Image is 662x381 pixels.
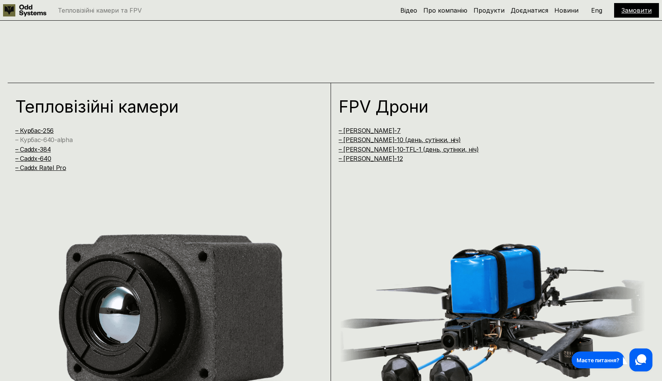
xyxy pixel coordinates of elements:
[339,146,479,153] a: – [PERSON_NAME]-10-TFL-1 (день, сутінки, ніч)
[591,7,602,13] p: Eng
[570,347,654,373] iframe: HelpCrunch
[15,98,305,115] h1: Тепловізійні камери
[400,7,417,14] a: Відео
[511,7,548,14] a: Доєднатися
[15,146,51,153] a: – Caddx-384
[423,7,467,14] a: Про компанію
[474,7,505,14] a: Продукти
[339,155,403,162] a: – [PERSON_NAME]-12
[15,155,51,162] a: – Caddx-640
[339,98,628,115] h1: FPV Дрони
[15,164,66,172] a: – Caddx Ratel Pro
[15,127,54,134] a: – Курбас-256
[339,127,401,134] a: – [PERSON_NAME]-7
[554,7,578,14] a: Новини
[339,136,461,144] a: – [PERSON_NAME]-10 (день, сутінки, ніч)
[15,136,72,144] a: – Курбас-640-alpha
[621,7,652,14] a: Замовити
[58,7,142,13] p: Тепловізійні камери та FPV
